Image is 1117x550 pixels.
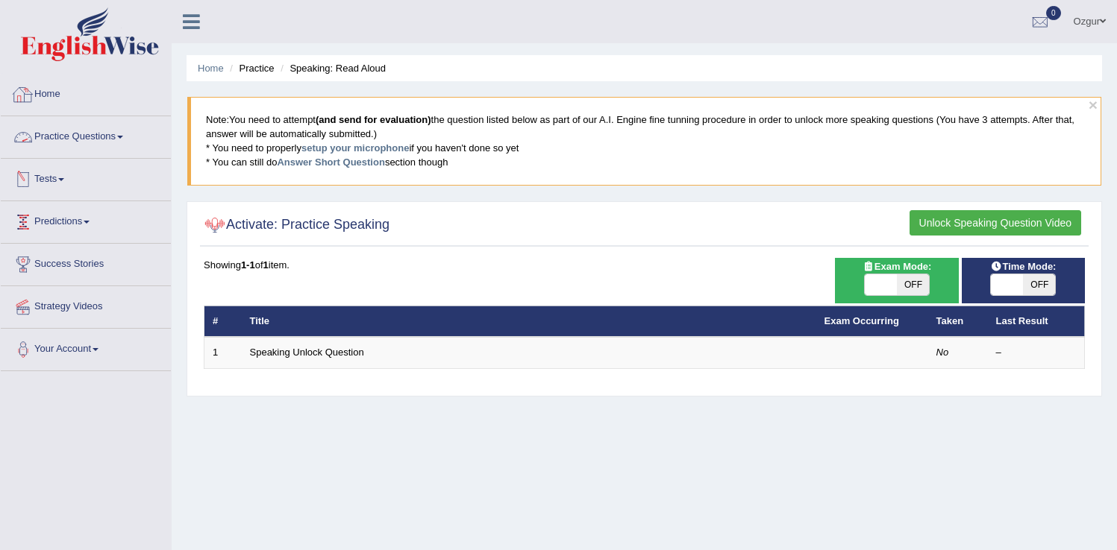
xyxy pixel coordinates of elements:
[1,329,171,366] a: Your Account
[984,259,1062,274] span: Time Mode:
[204,306,242,337] th: #
[988,306,1085,337] th: Last Result
[226,61,274,75] li: Practice
[1,201,171,238] a: Predictions
[187,97,1101,185] blockquote: You need to attempt the question listed below as part of our A.I. Engine fine tunning procedure i...
[1,74,171,111] a: Home
[1023,274,1055,295] span: OFF
[277,61,386,75] li: Speaking: Read Aloud
[928,306,988,337] th: Taken
[857,259,937,274] span: Exam Mode:
[1,159,171,196] a: Tests
[1046,6,1061,20] span: 0
[277,157,384,168] a: Answer Short Question
[250,347,364,358] a: Speaking Unlock Question
[1089,97,1098,113] button: ×
[204,214,389,236] h2: Activate: Practice Speaking
[996,346,1077,360] div: –
[1,116,171,154] a: Practice Questions
[316,114,431,125] b: (and send for evaluation)
[204,258,1085,272] div: Showing of item.
[910,210,1081,236] button: Unlock Speaking Question Video
[1,244,171,281] a: Success Stories
[825,315,899,326] a: Exam Occurring
[897,274,929,295] span: OFF
[936,347,949,358] em: No
[263,259,269,271] b: 1
[242,306,816,337] th: Title
[204,337,242,368] td: 1
[198,63,224,74] a: Home
[301,142,409,154] a: setup your microphone
[206,114,229,125] span: Note:
[1,286,171,323] a: Strategy Videos
[241,259,255,271] b: 1-1
[835,258,958,303] div: Show exams occurring in exams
